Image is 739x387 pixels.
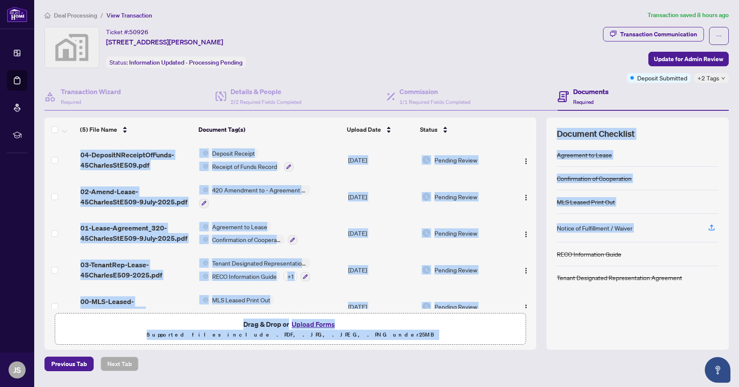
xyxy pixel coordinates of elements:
span: Pending Review [435,155,477,165]
th: (5) File Name [77,118,195,142]
img: Logo [523,304,529,311]
button: Transaction Communication [603,27,704,41]
button: Previous Tab [44,357,94,371]
span: Drag & Drop orUpload FormsSupported files include .PDF, .JPG, .JPEG, .PNG under25MB [55,313,526,345]
button: Status IconMLS Leased Print Out [199,295,274,318]
span: home [44,12,50,18]
img: Status Icon [199,148,209,158]
div: Transaction Communication [620,27,697,41]
span: View Transaction [106,12,152,19]
span: 420 Amendment to - Agreement to Lease - Residential [209,185,310,195]
div: Ticket #: [106,27,148,37]
span: Status [420,125,437,134]
span: Document Checklist [557,128,635,140]
div: Confirmation of Cooperation [557,174,632,183]
span: Deposit Receipt [209,148,258,158]
span: Agreement to Lease [209,222,271,231]
button: Logo [519,190,533,204]
img: Document Status [422,192,431,201]
button: Logo [519,226,533,240]
img: Document Status [422,155,431,165]
span: JS [13,364,21,376]
span: Tenant Designated Representation Agreement [209,258,310,268]
p: Supported files include .PDF, .JPG, .JPEG, .PNG under 25 MB [60,330,520,340]
span: ellipsis [716,33,722,39]
span: Receipt of Funds Record [209,162,281,171]
span: 1/1 Required Fields Completed [399,99,470,105]
span: (5) File Name [80,125,117,134]
span: down [721,76,725,80]
span: 01-Lease-Agreement_320-45CharlesStE509-9July-2025.pdf [80,223,192,243]
img: Document Status [422,228,431,238]
div: Agreement to Lease [557,150,612,160]
span: RECO Information Guide [209,272,280,281]
button: Status IconDeposit ReceiptStatus IconReceipt of Funds Record [199,148,293,171]
button: Open asap [705,357,730,383]
button: Logo [519,300,533,313]
span: [STREET_ADDRESS][PERSON_NAME] [106,37,223,47]
td: [DATE] [345,288,418,325]
span: Required [61,99,81,105]
th: Document Tag(s) [195,118,343,142]
div: + 1 [284,272,297,281]
span: +2 Tags [698,73,719,83]
span: Pending Review [435,265,477,275]
span: MLS Leased Print Out [209,295,274,304]
h4: Transaction Wizard [61,86,121,97]
button: Logo [519,263,533,277]
img: Status Icon [199,235,209,244]
td: [DATE] [345,178,418,215]
img: Status Icon [199,258,209,268]
h4: Details & People [231,86,302,97]
button: Status IconTenant Designated Representation AgreementStatus IconRECO Information Guide+1 [199,258,310,281]
img: Logo [523,158,529,165]
button: Logo [519,153,533,167]
img: Status Icon [199,222,209,231]
img: logo [7,6,27,22]
th: Upload Date [343,118,417,142]
span: Deal Processing [54,12,97,19]
img: Document Status [422,265,431,275]
img: Status Icon [199,272,209,281]
span: Previous Tab [51,357,87,371]
article: Transaction saved 8 hours ago [647,10,729,20]
span: Deposit Submitted [637,73,687,83]
span: 04-DepositNReceiptOfFunds-45CharlesStE509.pdf [80,150,192,170]
h4: Commission [399,86,470,97]
span: 50926 [129,28,148,36]
li: / [101,10,103,20]
span: 03-TenantRep-Lease-45CharlesE509-2025.pdf [80,260,192,280]
span: Update for Admin Review [654,52,723,66]
h4: Documents [573,86,609,97]
span: 2/2 Required Fields Completed [231,99,302,105]
img: Status Icon [199,295,209,304]
div: RECO Information Guide [557,249,621,259]
button: Next Tab [101,357,139,371]
img: Status Icon [199,185,209,195]
span: Required [573,99,594,105]
img: Status Icon [199,162,209,171]
td: [DATE] [345,251,418,288]
span: Information Updated - Processing Pending [129,59,242,66]
div: Tenant Designated Representation Agreement [557,273,682,282]
span: Pending Review [435,192,477,201]
span: 00-MLS-Leased-[STREET_ADDRESS][PERSON_NAME]pdf [80,296,192,317]
img: svg%3e [45,27,99,68]
img: Logo [523,267,529,274]
td: [DATE] [345,215,418,252]
img: Logo [523,194,529,201]
span: Drag & Drop or [243,319,337,330]
span: Pending Review [435,302,477,311]
div: Status: [106,56,246,68]
span: Pending Review [435,228,477,238]
button: Status Icon420 Amendment to - Agreement to Lease - Residential [199,185,310,208]
button: Upload Forms [289,319,337,330]
th: Status [417,118,508,142]
span: Confirmation of Cooperation [209,235,284,244]
img: Document Status [422,302,431,311]
span: 02-Amend-Lease-45CharlesStE509-9July-2025.pdf [80,186,192,207]
div: Notice of Fulfillment / Waiver [557,223,633,233]
span: Upload Date [347,125,381,134]
div: MLS Leased Print Out [557,197,615,207]
button: Status IconAgreement to LeaseStatus IconConfirmation of Cooperation [199,222,297,245]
